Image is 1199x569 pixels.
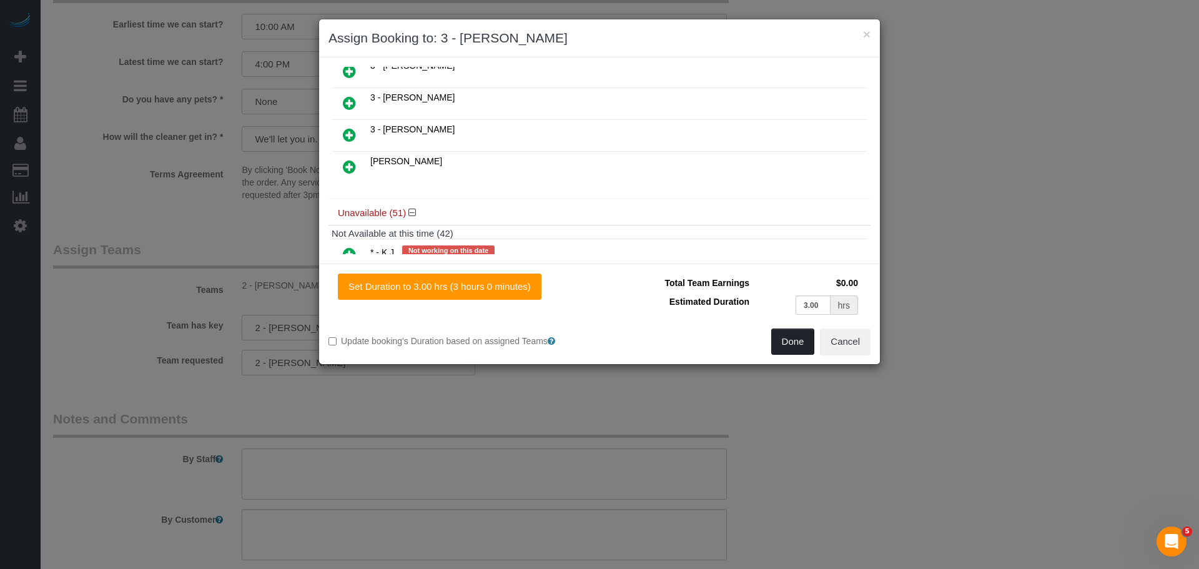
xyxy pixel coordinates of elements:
[863,27,871,41] button: ×
[831,295,858,315] div: hrs
[332,229,867,239] h4: Not Available at this time (42)
[370,156,442,166] span: [PERSON_NAME]
[370,248,397,258] span: * - K.J.
[338,274,541,300] button: Set Duration to 3.00 hrs (3 hours 0 minutes)
[752,274,861,292] td: $0.00
[402,245,495,255] span: Not working on this date
[669,297,749,307] span: Estimated Duration
[328,29,871,47] h3: Assign Booking to: 3 - [PERSON_NAME]
[820,329,871,355] button: Cancel
[370,124,455,134] span: 3 - [PERSON_NAME]
[771,329,815,355] button: Done
[1182,527,1192,537] span: 5
[328,335,590,347] label: Update booking's Duration based on assigned Teams
[1157,527,1187,557] iframe: Intercom live chat
[370,61,455,71] span: 3 - [PERSON_NAME]
[338,208,861,219] h4: Unavailable (51)
[370,92,455,102] span: 3 - [PERSON_NAME]
[328,337,337,345] input: Update booking's Duration based on assigned Teams
[609,274,752,292] td: Total Team Earnings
